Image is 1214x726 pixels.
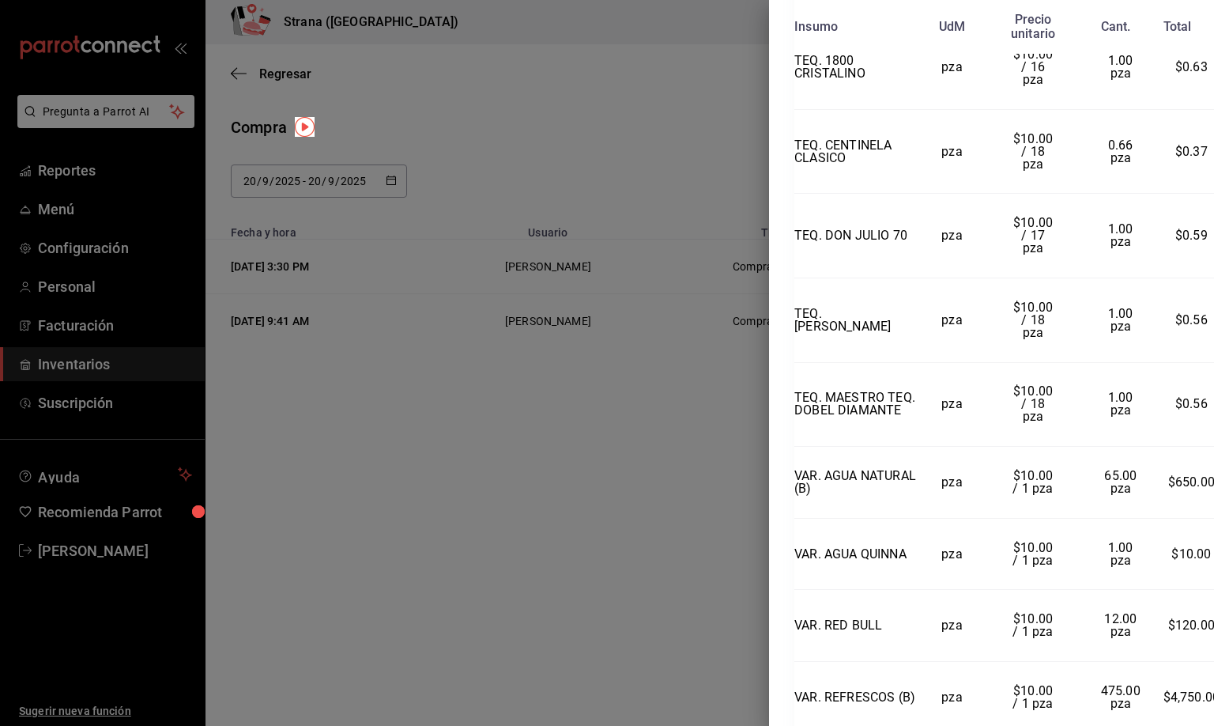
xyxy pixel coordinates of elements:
[916,590,988,662] td: pza
[1012,468,1056,496] span: $10.00 / 1 pza
[1108,306,1137,334] span: 1.00 pza
[794,25,916,110] td: TEQ. 1800 CRISTALINO
[1175,228,1208,243] span: $0.59
[1012,683,1056,711] span: $10.00 / 1 pza
[1175,396,1208,411] span: $0.56
[1101,20,1131,34] div: Cant.
[1013,215,1056,255] span: $10.00 / 17 pza
[1163,20,1192,34] div: Total
[1108,53,1137,81] span: 1.00 pza
[1175,59,1208,74] span: $0.63
[1012,611,1056,639] span: $10.00 / 1 pza
[1175,144,1208,159] span: $0.37
[1012,540,1056,568] span: $10.00 / 1 pza
[916,447,988,519] td: pza
[295,117,315,137] img: Tooltip marker
[1108,390,1137,418] span: 1.00 pza
[1013,47,1056,87] span: $10.00 / 16 pza
[794,109,916,194] td: TEQ. CENTINELA CLASICO
[1175,312,1208,327] span: $0.56
[1013,300,1056,340] span: $10.00 / 18 pza
[794,278,916,362] td: TEQ. [PERSON_NAME]
[794,590,916,662] td: VAR. RED BULL
[916,518,988,590] td: pza
[916,278,988,362] td: pza
[1108,138,1137,165] span: 0.66 pza
[1013,384,1056,424] span: $10.00 / 18 pza
[916,194,988,278] td: pza
[1104,468,1140,496] span: 65.00 pza
[1013,131,1056,172] span: $10.00 / 18 pza
[794,518,916,590] td: VAR. AGUA QUINNA
[1104,611,1140,639] span: 12.00 pza
[1011,13,1055,41] div: Precio unitario
[916,362,988,447] td: pza
[1171,546,1211,562] span: $10.00
[1108,221,1137,249] span: 1.00 pza
[916,25,988,110] td: pza
[794,194,916,278] td: TEQ. DON JULIO 70
[939,20,966,34] div: UdM
[794,362,916,447] td: TEQ. MAESTRO TEQ. DOBEL DIAMANTE
[1108,540,1137,568] span: 1.00 pza
[794,447,916,519] td: VAR. AGUA NATURAL (B)
[1101,683,1144,711] span: 475.00 pza
[916,109,988,194] td: pza
[794,20,838,34] div: Insumo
